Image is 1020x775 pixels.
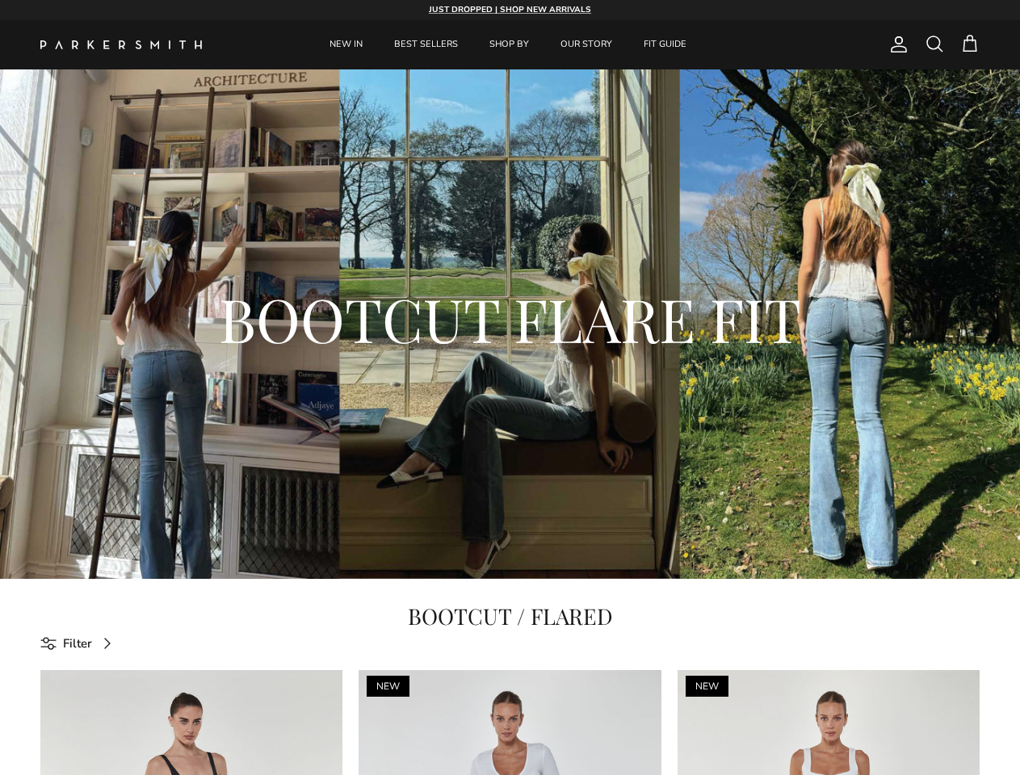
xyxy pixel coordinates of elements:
[40,626,123,662] a: Filter
[429,3,591,15] a: JUST DROPPED | SHOP NEW ARRIVALS
[380,20,472,69] a: BEST SELLERS
[89,280,931,358] h2: BOOTCUT FLARE FIT
[883,35,909,54] a: Account
[63,634,92,653] span: Filter
[315,20,377,69] a: NEW IN
[241,20,776,69] div: Primary
[40,603,980,630] h1: BOOTCUT / FLARED
[546,20,627,69] a: OUR STORY
[475,20,544,69] a: SHOP BY
[629,20,701,69] a: FIT GUIDE
[429,4,591,15] strong: JUST DROPPED | SHOP NEW ARRIVALS
[40,40,202,49] img: Parker Smith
